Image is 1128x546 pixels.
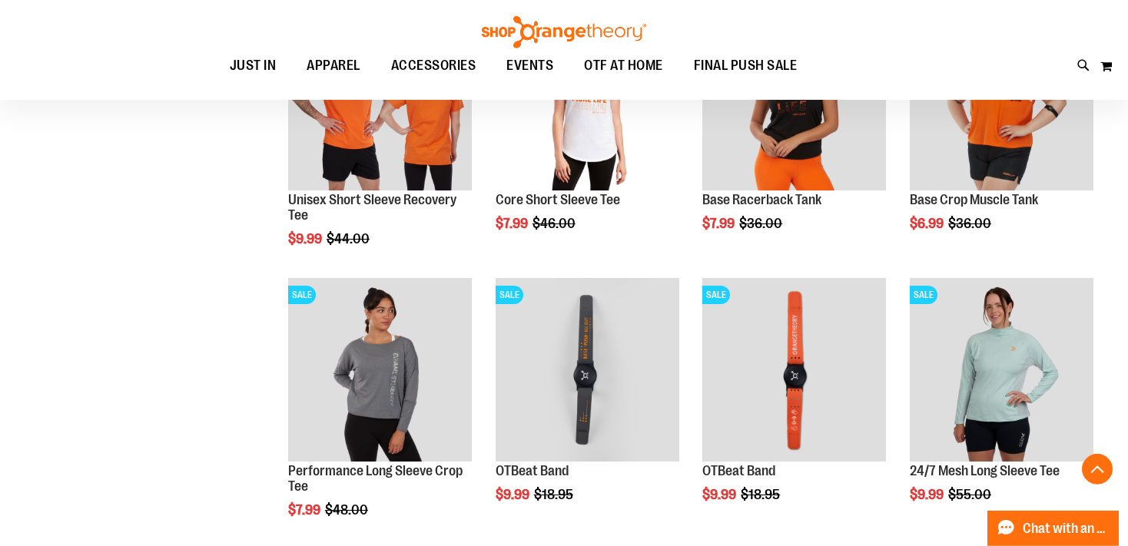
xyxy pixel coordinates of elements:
a: Product image for Base Racerback Tank [702,7,886,193]
img: Product image for Performance Long Sleeve Crop Tee [288,278,472,462]
a: Performance Long Sleeve Crop Tee [288,463,463,494]
a: APPAREL [291,48,376,84]
a: Core Short Sleeve Tee [496,192,620,207]
span: SALE [288,286,316,304]
span: OTF AT HOME [584,48,663,83]
a: OTBeat Band [496,463,569,478]
a: Base Racerback Tank [702,192,821,207]
a: Product image for Core Short Sleeve Tee [496,7,679,193]
span: $9.99 [910,487,946,502]
span: JUST IN [230,48,277,83]
a: 24/7 Mesh Long Sleeve TeeSALE [910,278,1093,464]
span: SALE [496,286,523,304]
span: $9.99 [702,487,738,502]
img: OTBeat Band [496,278,679,462]
span: EVENTS [506,48,553,83]
a: Unisex Short Sleeve Recovery Tee [288,192,456,223]
a: Base Crop Muscle Tank [910,192,1038,207]
a: JUST IN [214,48,292,84]
a: Product image for Performance Long Sleeve Crop TeeSALE [288,278,472,464]
span: $18.95 [534,487,576,502]
div: product [902,270,1101,541]
span: $6.99 [910,216,946,231]
div: product [488,270,687,541]
span: SALE [910,286,937,304]
button: Back To Top [1082,454,1113,485]
a: OTBeat BandSALE [496,278,679,464]
span: $9.99 [496,487,532,502]
img: OTBeat Band [702,278,886,462]
a: Product image for Base Crop Muscle TankSALE [910,7,1093,193]
a: EVENTS [491,48,569,84]
span: FINAL PUSH SALE [694,48,798,83]
img: Shop Orangetheory [479,16,649,48]
span: ACCESSORIES [391,48,476,83]
span: SALE [702,286,730,304]
a: OTF AT HOME [569,48,678,84]
span: $9.99 [288,231,324,247]
span: $7.99 [496,216,530,231]
a: OTBeat BandSALE [702,278,886,464]
span: $55.00 [948,487,994,502]
span: $46.00 [532,216,578,231]
button: Chat with an Expert [987,511,1120,546]
span: APPAREL [307,48,360,83]
a: OTBeat Band [702,463,775,478]
span: $7.99 [288,502,323,518]
span: $7.99 [702,216,737,231]
span: Chat with an Expert [1023,521,1110,536]
a: ACCESSORIES [376,48,492,84]
span: $18.95 [741,487,782,502]
div: product [695,270,894,541]
a: Product image for Unisex Short Sleeve Recovery Tee [288,7,472,193]
a: 24/7 Mesh Long Sleeve Tee [910,463,1060,478]
span: $48.00 [325,502,370,518]
span: $36.00 [739,216,785,231]
span: $36.00 [948,216,994,231]
span: $44.00 [327,231,372,247]
a: FINAL PUSH SALE [678,48,813,83]
img: 24/7 Mesh Long Sleeve Tee [910,278,1093,462]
